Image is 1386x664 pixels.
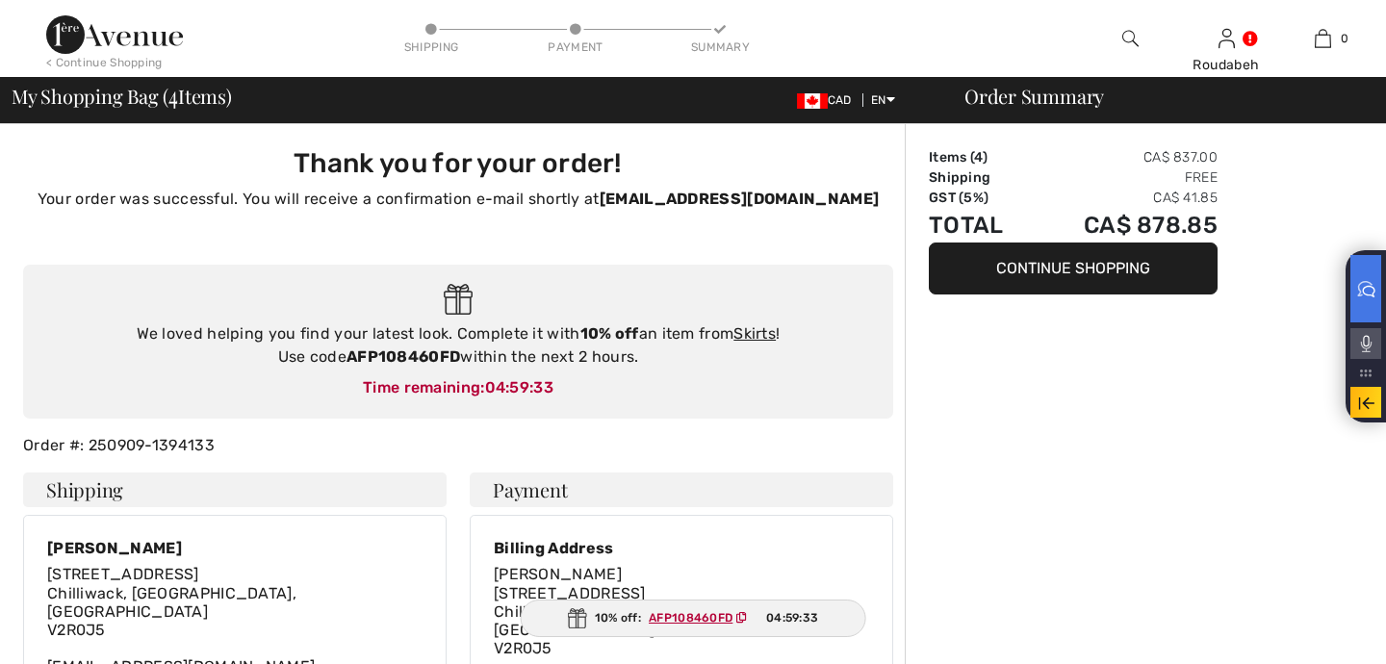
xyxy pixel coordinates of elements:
img: Gift.svg [444,284,474,316]
span: 04:59:33 [485,378,553,396]
img: search the website [1122,27,1139,50]
div: < Continue Shopping [46,54,163,71]
td: CA$ 878.85 [1032,208,1218,243]
span: CAD [797,93,860,107]
div: Shipping [402,38,460,56]
div: Roudabeh [1179,55,1273,75]
div: We loved helping you find your latest look. Complete it with an item from ! Use code within the n... [42,322,874,369]
img: My Info [1219,27,1235,50]
span: 04:59:33 [766,609,818,626]
div: Order Summary [941,87,1374,106]
div: 10% off: [521,600,866,637]
button: Continue Shopping [929,243,1218,294]
div: Time remaining: [42,376,874,399]
span: [PERSON_NAME] [494,565,622,583]
span: EN [871,93,895,107]
td: CA$ 837.00 [1032,147,1218,167]
span: [STREET_ADDRESS] Chilliwack, [GEOGRAPHIC_DATA], [GEOGRAPHIC_DATA] V2R0J5 [47,565,296,639]
h4: Payment [470,472,893,507]
div: Billing Address [494,539,869,557]
img: Gift.svg [568,608,587,628]
a: 0 [1275,27,1370,50]
img: My Bag [1315,27,1331,50]
span: 4 [168,82,178,107]
span: [STREET_ADDRESS] Chilliwack, [GEOGRAPHIC_DATA], [GEOGRAPHIC_DATA] V2R0J5 [494,584,743,658]
div: [PERSON_NAME] [47,539,423,557]
iframe: Opens a widget where you can find more information [1262,606,1367,654]
img: Canadian Dollar [797,93,828,109]
td: Free [1032,167,1218,188]
span: 4 [974,149,983,166]
td: Total [929,208,1032,243]
td: Items ( ) [929,147,1032,167]
td: CA$ 41.85 [1032,188,1218,208]
ins: AFP108460FD [649,611,732,625]
span: My Shopping Bag ( Items) [12,87,232,106]
strong: 10% off [580,324,639,343]
h3: Thank you for your order! [35,147,882,180]
td: Shipping [929,167,1032,188]
strong: AFP108460FD [346,347,460,366]
div: Order #: 250909-1394133 [12,434,905,457]
p: Your order was successful. You will receive a confirmation e-mail shortly at [35,188,882,211]
span: 0 [1341,30,1348,47]
div: Summary [691,38,749,56]
img: 1ère Avenue [46,15,183,54]
div: Payment [547,38,604,56]
h4: Shipping [23,472,447,507]
strong: [EMAIL_ADDRESS][DOMAIN_NAME] [600,190,879,208]
a: Sign In [1219,29,1235,47]
td: GST (5%) [929,188,1032,208]
a: Skirts [733,324,776,343]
